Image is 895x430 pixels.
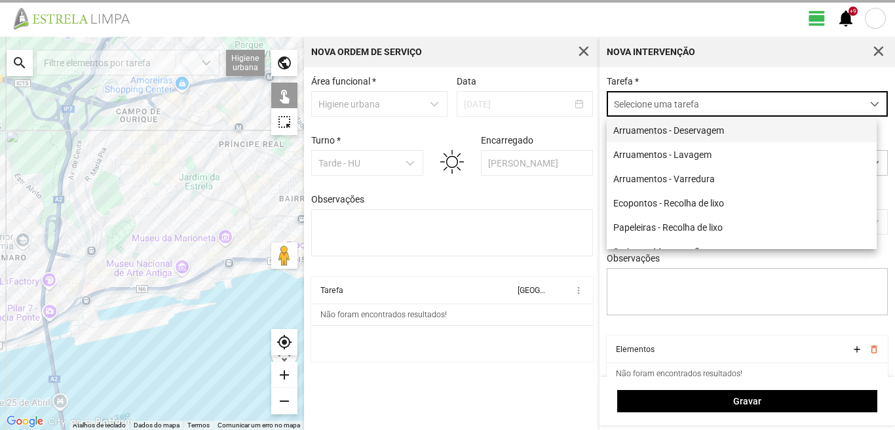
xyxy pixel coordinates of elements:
[868,344,879,355] button: delete_outline
[271,83,297,109] div: touch_app
[607,118,877,142] li: Arruamentos - Deservagem
[226,50,265,76] div: Higiene urbana
[613,174,715,184] span: Arruamentos - Varredura
[613,125,724,136] span: Arruamentos - Deservagem
[607,47,695,56] div: Nova intervenção
[848,7,858,16] div: +9
[311,135,341,146] label: Turno *
[851,344,862,355] button: add
[218,421,300,429] a: Comunicar um erro no mapa
[481,135,533,146] label: Encarregado
[616,345,655,354] div: Elementos
[573,285,584,296] span: more_vert
[607,92,862,116] span: Selecione uma tarefa
[607,191,877,215] li: Ecopontos - Recolha de lixo
[271,362,297,388] div: add
[9,7,144,30] img: file
[607,215,877,239] li: Papeleiras - Recolha de lixo
[187,421,210,429] a: Termos
[134,421,180,430] button: Dados do mapa
[607,142,877,166] li: Arruamentos - Lavagem
[3,413,47,430] img: Google
[613,149,712,160] span: Arruamentos - Lavagem
[607,76,639,87] label: Tarefa *
[440,148,464,176] img: 01d.svg
[607,239,877,264] li: Sarjetas - Manutenção
[271,329,297,355] div: my_location
[457,76,476,87] label: Data
[311,194,364,205] label: Observações
[271,109,297,135] div: highlight_alt
[807,9,827,28] span: view_day
[3,413,47,430] a: Abrir esta área no Google Maps (abre uma nova janela)
[7,50,33,76] div: search
[862,92,888,116] div: dropdown trigger
[320,310,447,319] div: Não foram encontrados resultados!
[271,243,297,269] button: Arraste o Pegman para o mapa para abrir o Street View
[518,286,545,295] div: [GEOGRAPHIC_DATA]
[271,388,297,414] div: remove
[607,253,660,264] label: Observações
[311,47,422,56] div: Nova Ordem de Serviço
[613,222,723,233] span: Papeleiras - Recolha de lixo
[624,396,871,406] span: Gravar
[311,76,376,87] label: Área funcional *
[613,198,724,208] span: Ecopontos - Recolha de lixo
[616,369,742,378] div: Não foram encontrados resultados!
[617,390,877,412] button: Gravar
[320,286,343,295] div: Tarefa
[836,9,856,28] span: notifications
[613,246,705,257] span: Sarjetas - Manutenção
[271,50,297,76] div: public
[607,166,877,191] li: Arruamentos - Varredura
